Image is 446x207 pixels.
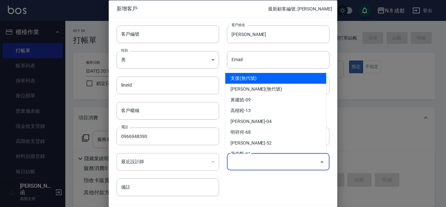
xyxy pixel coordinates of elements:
div: 男 [117,51,219,68]
li: 高楷程-13 [225,105,326,116]
li: 明祥何-68 [225,127,326,138]
li: 葉真甄-11 [225,148,326,159]
label: 性別 [121,48,128,53]
span: 新增客戶 [117,5,268,12]
li: 支援(無代號) [225,73,326,84]
p: 最新顧客編號: [PERSON_NAME] [268,5,332,12]
label: 電話 [121,125,128,129]
li: 黃建皓-09 [225,95,326,105]
label: 客戶姓名 [231,22,245,27]
button: Close [317,156,327,167]
li: [PERSON_NAME]-52 [225,138,326,148]
li: [PERSON_NAME]-04 [225,116,326,127]
li: [PERSON_NAME](無代號) [225,84,326,95]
